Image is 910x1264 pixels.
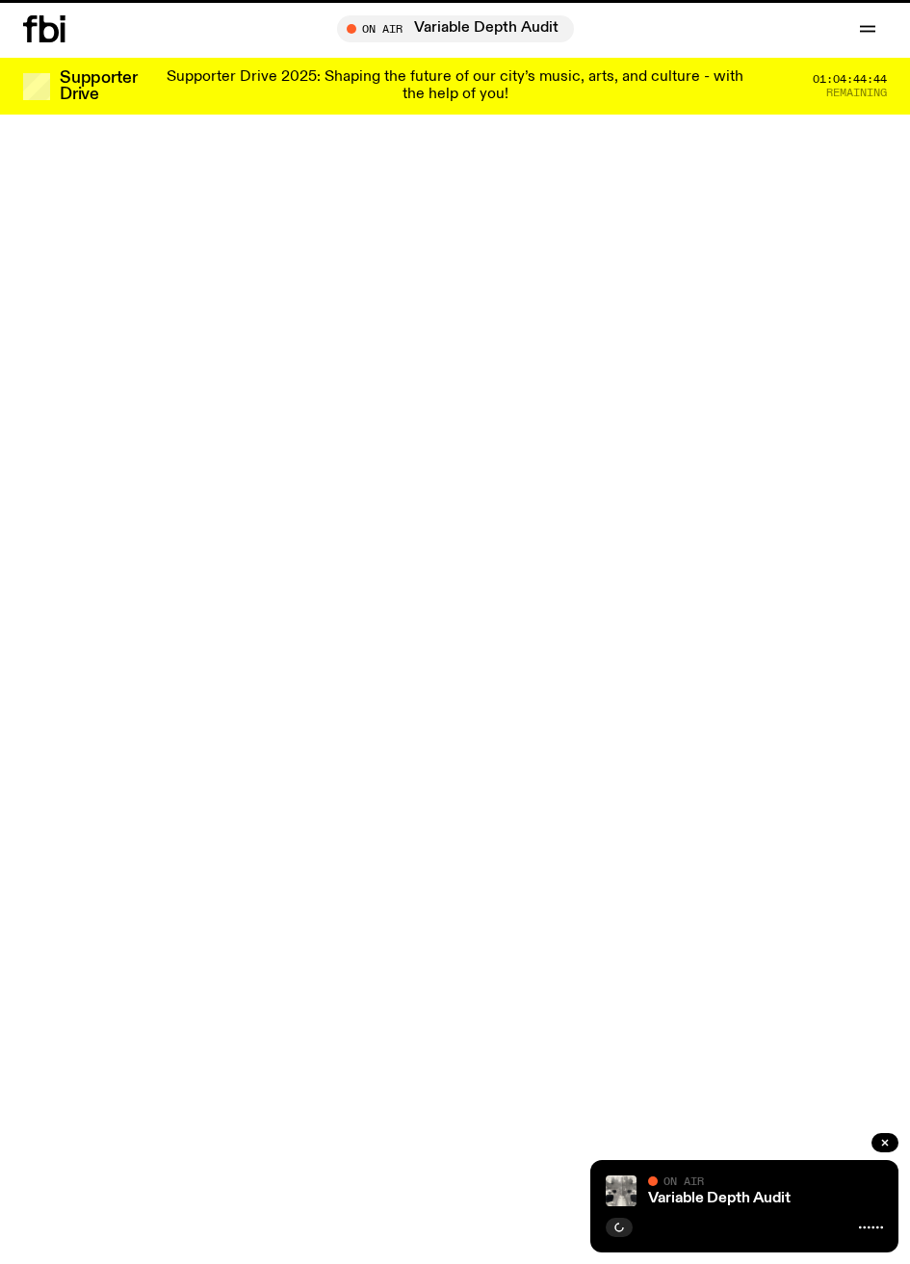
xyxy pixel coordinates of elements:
span: Remaining [826,88,887,98]
a: Variable Depth Audit [648,1191,791,1206]
p: Supporter Drive 2025: Shaping the future of our city’s music, arts, and culture - with the help o... [162,69,748,103]
span: On Air [663,1174,704,1187]
img: A black and white Rorschach [606,1175,637,1206]
h3: Supporter Drive [60,70,137,103]
span: 01:04:44:44 [813,74,887,85]
button: On AirVariable Depth Audit [337,15,574,42]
